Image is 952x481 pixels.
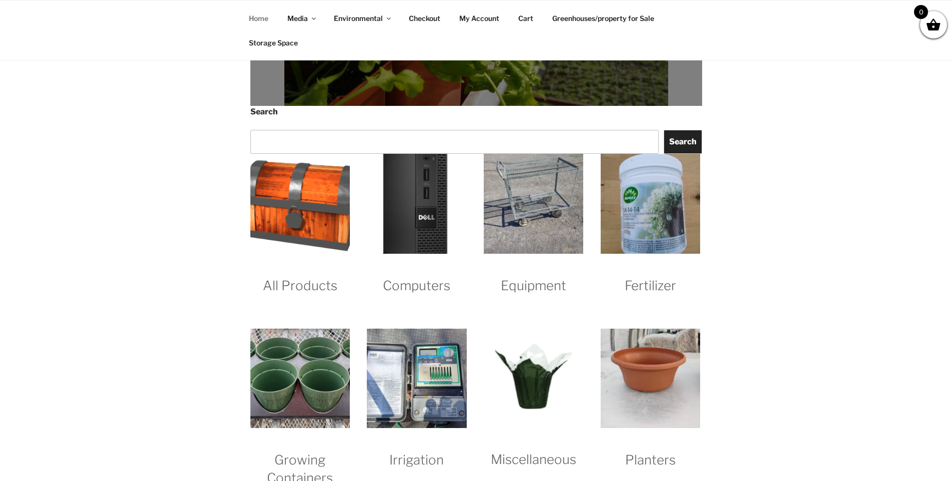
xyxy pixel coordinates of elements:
[367,257,466,295] h2: Computers
[250,106,702,118] label: Search
[601,257,700,295] h2: Fertilizer
[484,154,583,253] img: Equipment
[240,6,712,55] nav: Top Menu
[240,6,277,30] a: Home
[510,6,542,30] a: Cart
[601,154,700,253] img: Fertilizer
[601,246,700,295] a: Visit product category Fertilizer
[367,154,466,253] img: Computers
[250,329,350,428] img: Growing Containers
[240,30,307,55] a: Storage Space
[484,246,583,295] a: Visit product category Equipment
[250,246,350,295] a: Visit product category All Products
[367,432,466,469] h2: Irrigation
[451,6,508,30] a: My Account
[250,154,350,253] img: All Products
[601,421,700,469] a: Visit product category Planters
[601,329,700,428] img: Planters
[250,257,350,295] h2: All Products
[914,5,928,19] span: 0
[664,130,702,154] button: Search
[484,431,583,469] h2: Miscellaneous
[400,6,449,30] a: Checkout
[601,432,700,469] h2: Planters
[279,6,324,30] a: Media
[325,6,399,30] a: Environmental
[367,329,466,428] img: Irrigation
[484,257,583,295] h2: Equipment
[484,329,583,428] img: Miscellaneous
[544,6,663,30] a: Greenhouses/property for Sale
[367,421,466,469] a: Visit product category Irrigation
[484,420,583,469] a: Visit product category Miscellaneous
[367,246,466,295] a: Visit product category Computers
